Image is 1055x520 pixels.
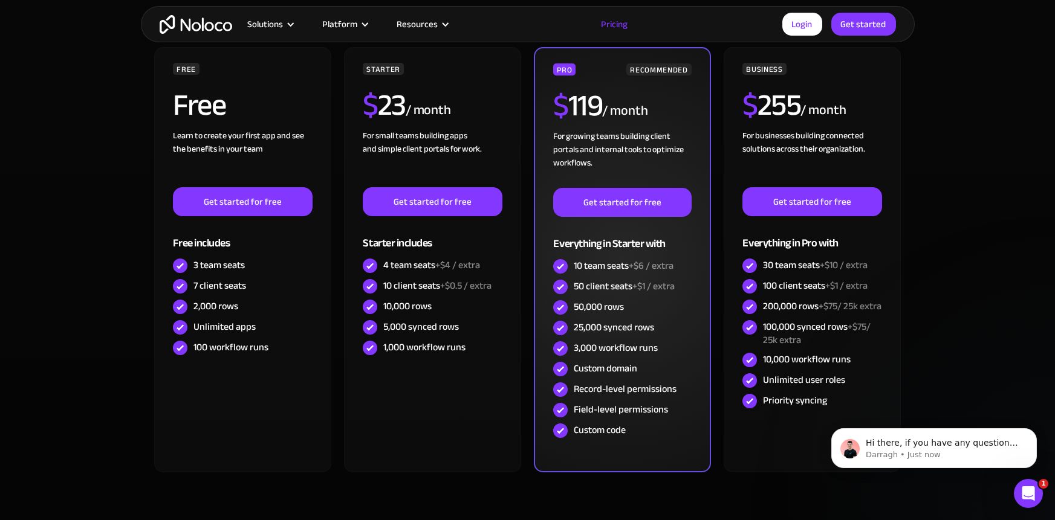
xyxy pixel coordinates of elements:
[383,279,492,292] div: 10 client seats
[763,353,851,366] div: 10,000 workflow runs
[820,256,868,274] span: +$10 / extra
[397,16,438,32] div: Resources
[247,16,283,32] div: Solutions
[742,90,800,120] h2: 255
[435,256,480,274] span: +$4 / extra
[193,300,238,313] div: 2,000 rows
[363,216,502,255] div: Starter includes
[307,16,381,32] div: Platform
[363,129,502,187] div: For small teams building apps and simple client portals for work. ‍
[742,77,758,133] span: $
[819,297,881,315] span: +$75/ 25k extra
[363,187,502,216] a: Get started for free
[232,16,307,32] div: Solutions
[1014,479,1043,508] iframe: Intercom live chat
[831,13,896,36] a: Get started
[574,382,677,396] div: Record-level permissions
[160,15,232,34] a: home
[574,341,658,355] div: 3,000 workflow runs
[800,101,846,120] div: / month
[602,101,648,121] div: / month
[574,362,637,375] div: Custom domain
[553,188,691,217] a: Get started for free
[763,318,871,349] span: +$75/ 25k extra
[383,320,459,333] div: 5,000 synced rows
[193,279,246,292] div: 7 client seats
[813,403,1055,487] iframe: Intercom notifications message
[383,300,432,313] div: 10,000 rows
[381,16,462,32] div: Resources
[626,63,691,75] div: RECOMMENDED
[383,341,466,354] div: 1,000 workflow runs
[742,216,881,255] div: Everything in Pro with
[1039,479,1048,489] span: 1
[742,129,881,187] div: For businesses building connected solutions across their organization. ‍
[586,16,643,32] a: Pricing
[742,63,786,75] div: BUSINESS
[763,300,881,313] div: 200,000 rows
[574,321,654,334] div: 25,000 synced rows
[173,129,312,187] div: Learn to create your first app and see the benefits in your team ‍
[574,300,624,313] div: 50,000 rows
[363,90,406,120] h2: 23
[553,77,568,134] span: $
[763,258,868,272] div: 30 team seats
[574,259,674,272] div: 10 team seats
[632,277,675,295] span: +$1 / extra
[193,341,268,354] div: 100 workflow runs
[574,423,626,437] div: Custom code
[763,394,827,407] div: Priority syncing
[553,130,691,188] div: For growing teams building client portals and internal tools to optimize workflows.
[173,90,226,120] h2: Free
[574,403,668,416] div: Field-level permissions
[383,258,480,272] div: 4 team seats
[363,77,378,133] span: $
[553,91,602,121] h2: 119
[574,280,675,293] div: 50 client seats
[553,217,691,256] div: Everything in Starter with
[322,16,357,32] div: Platform
[406,101,451,120] div: / month
[173,216,312,255] div: Free includes
[763,279,868,292] div: 100 client seats
[553,63,576,75] div: PRO
[440,277,492,295] span: +$0.5 / extra
[193,320,256,333] div: Unlimited apps
[193,258,245,272] div: 3 team seats
[763,373,845,387] div: Unlimited user roles
[763,320,881,347] div: 100,000 synced rows
[173,63,200,75] div: FREE
[825,277,868,295] span: +$1 / extra
[173,187,312,216] a: Get started for free
[363,63,403,75] div: STARTER
[629,257,674,275] span: +$6 / extra
[782,13,822,36] a: Login
[742,187,881,216] a: Get started for free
